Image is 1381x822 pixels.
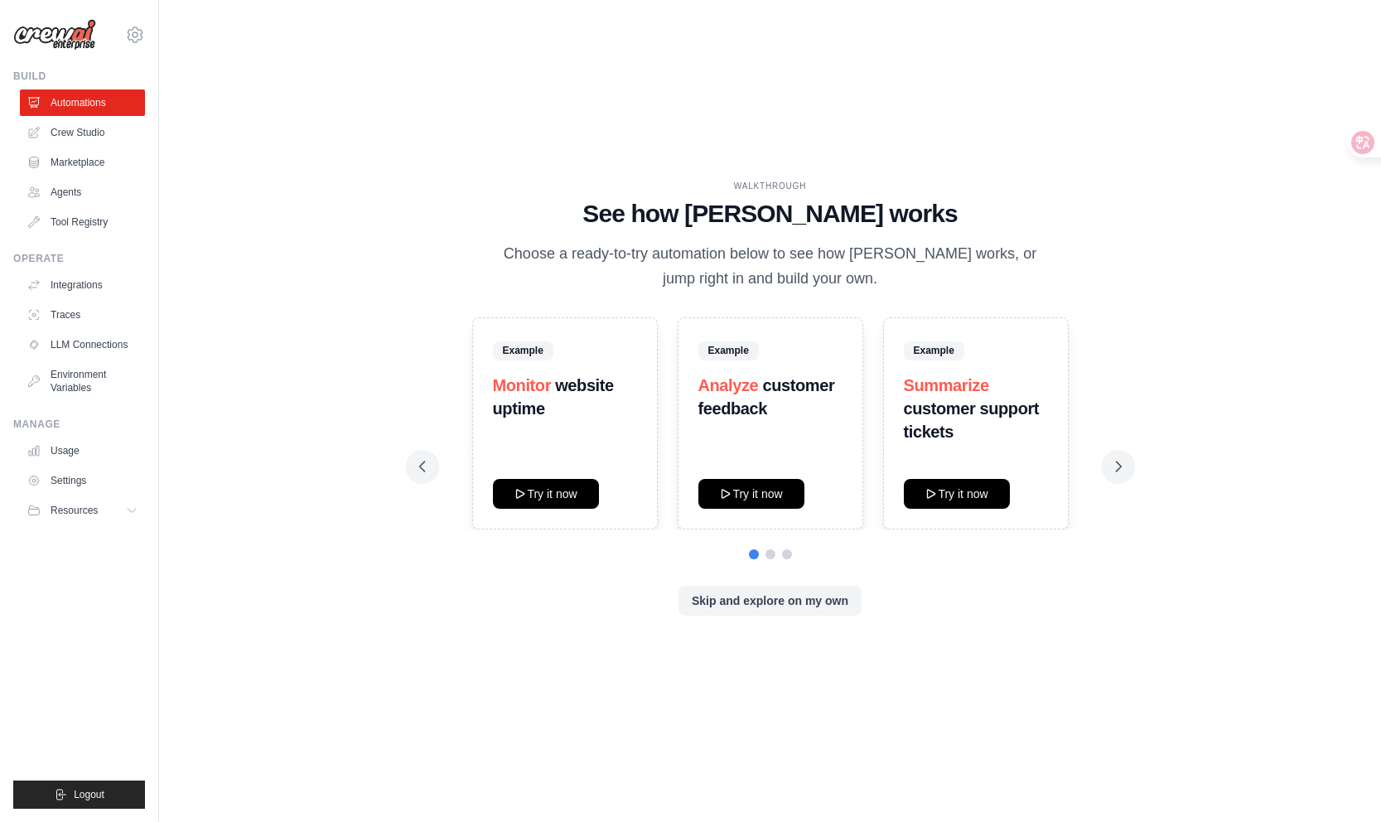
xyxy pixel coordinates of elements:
[904,399,1040,441] strong: customer support tickets
[493,376,552,394] span: Monitor
[20,361,145,401] a: Environment Variables
[493,341,553,360] span: Example
[20,331,145,358] a: LLM Connections
[20,438,145,464] a: Usage
[904,341,964,360] span: Example
[13,418,145,431] div: Manage
[20,89,145,116] a: Automations
[13,781,145,809] button: Logout
[493,479,599,509] button: Try it now
[698,341,759,360] span: Example
[698,376,759,394] span: Analyze
[20,272,145,298] a: Integrations
[13,70,145,83] div: Build
[419,199,1122,229] h1: See how [PERSON_NAME] works
[20,179,145,205] a: Agents
[698,376,835,418] strong: customer feedback
[20,302,145,328] a: Traces
[74,788,104,801] span: Logout
[904,376,989,394] span: Summarize
[13,19,96,51] img: Logo
[492,242,1049,291] p: Choose a ready-to-try automation below to see how [PERSON_NAME] works, or jump right in and build...
[20,467,145,494] a: Settings
[678,586,862,616] button: Skip and explore on my own
[20,497,145,524] button: Resources
[51,504,98,517] span: Resources
[904,479,1010,509] button: Try it now
[13,252,145,265] div: Operate
[419,180,1122,192] div: WALKTHROUGH
[20,209,145,235] a: Tool Registry
[20,149,145,176] a: Marketplace
[20,119,145,146] a: Crew Studio
[698,479,804,509] button: Try it now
